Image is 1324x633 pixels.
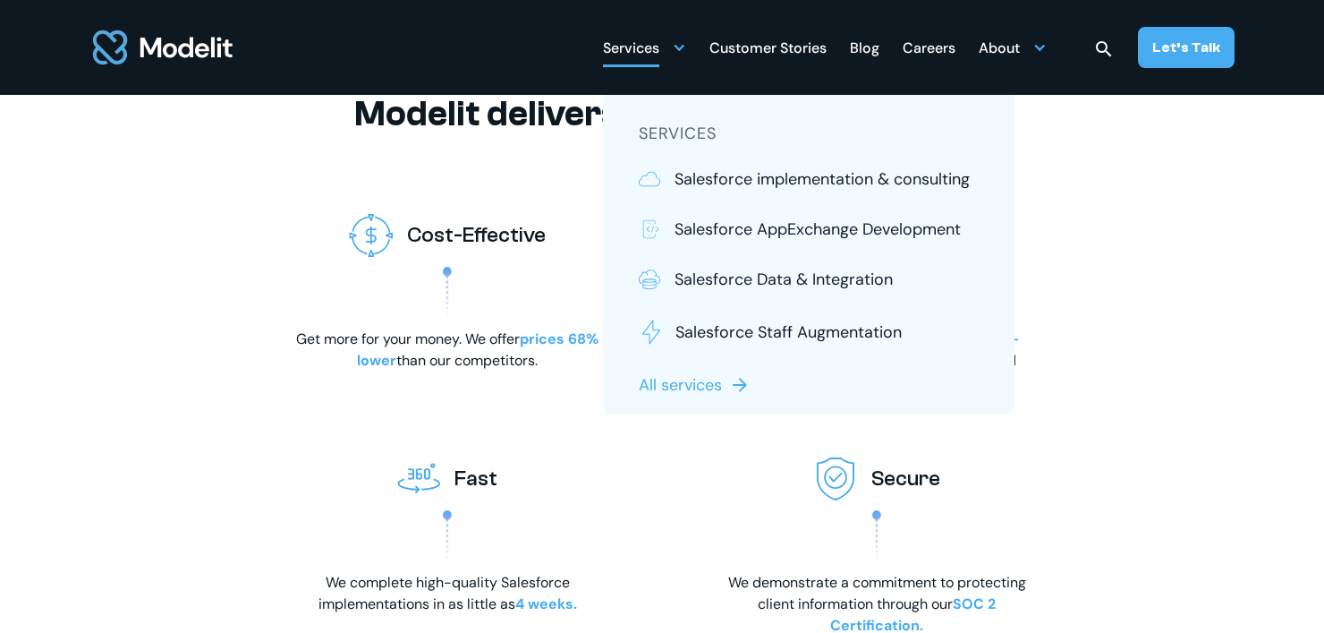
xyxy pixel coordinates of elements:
p: Salesforce Staff Augmentation [675,321,902,344]
a: Customer Stories [709,30,827,64]
img: Secure [814,458,857,500]
img: Swift [397,458,441,500]
a: Salesforce Data & Integration [639,268,979,291]
p: Salesforce Data & Integration [675,268,893,291]
div: Services [603,30,686,64]
h3: Fast [454,465,497,492]
a: Blog [850,30,879,64]
h2: Modelit delivers quality you can trust [107,92,1217,135]
img: arrow [729,374,751,396]
p: All services [639,373,722,397]
a: All services [639,373,754,397]
span: 4 weeks. [515,595,577,613]
div: Customer Stories [709,32,827,67]
div: Services [603,32,659,67]
h5: SERVICES [639,122,979,146]
a: Careers [903,30,955,64]
p: Get more for your money. We offer than our competitors. [286,329,608,372]
nav: Services [603,95,1014,415]
div: About [979,30,1047,64]
p: Salesforce implementation & consulting [675,167,970,191]
a: Let’s Talk [1138,27,1235,68]
a: Salesforce implementation & consulting [639,167,979,191]
a: Salesforce AppExchange Development [639,218,979,241]
a: Salesforce Staff Augmentation [639,318,979,346]
div: Let’s Talk [1152,38,1220,57]
div: Careers [903,32,955,67]
a: home [89,20,236,75]
div: About [979,32,1020,67]
img: Affordable [349,214,393,257]
p: Salesforce AppExchange Development [675,218,961,241]
h3: Cost-Effective [407,221,546,249]
p: We complete high-quality Salesforce implementations in as little as [286,572,608,615]
span: prices 68% lower [357,329,598,370]
img: modelit logo [89,20,236,75]
h3: Secure [871,465,940,492]
div: Blog [850,32,879,67]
